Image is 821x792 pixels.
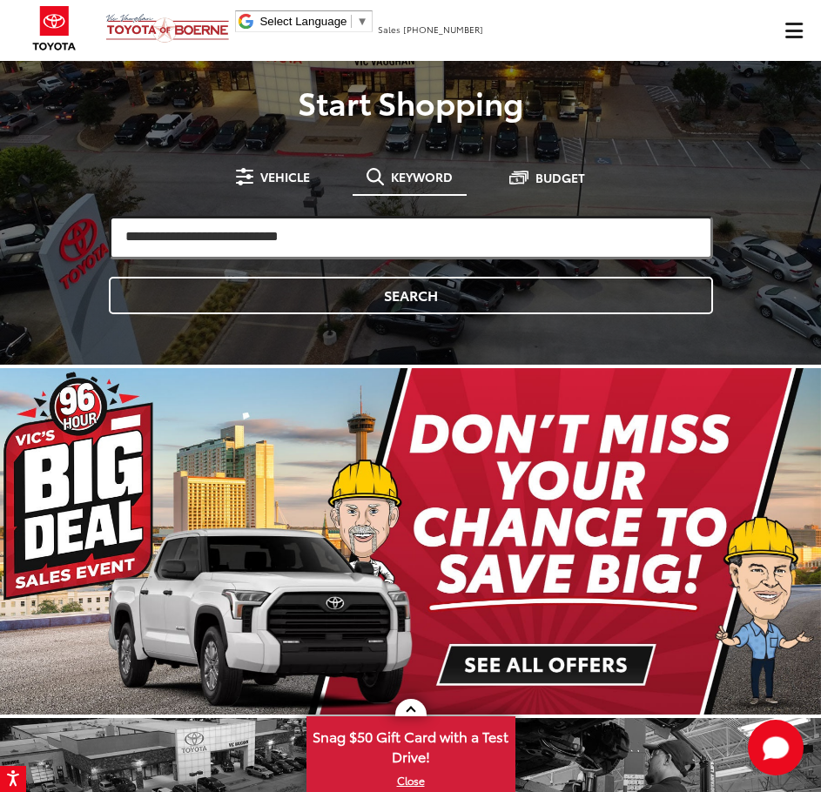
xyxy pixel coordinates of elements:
span: Keyword [391,171,453,183]
p: Start Shopping [13,84,808,119]
span: Budget [535,171,585,184]
span: ​ [351,15,352,28]
span: Vehicle [260,171,310,183]
a: Search [109,277,713,314]
img: Vic Vaughan Toyota of Boerne [105,13,230,44]
span: Select Language [259,15,347,28]
span: ▼ [356,15,367,28]
svg: Start Chat [748,720,804,775]
a: Select Language​ [259,15,367,28]
span: [PHONE_NUMBER] [403,23,483,36]
button: Toggle Chat Window [748,720,804,775]
span: Snag $50 Gift Card with a Test Drive! [308,718,514,771]
span: Sales [378,23,400,36]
